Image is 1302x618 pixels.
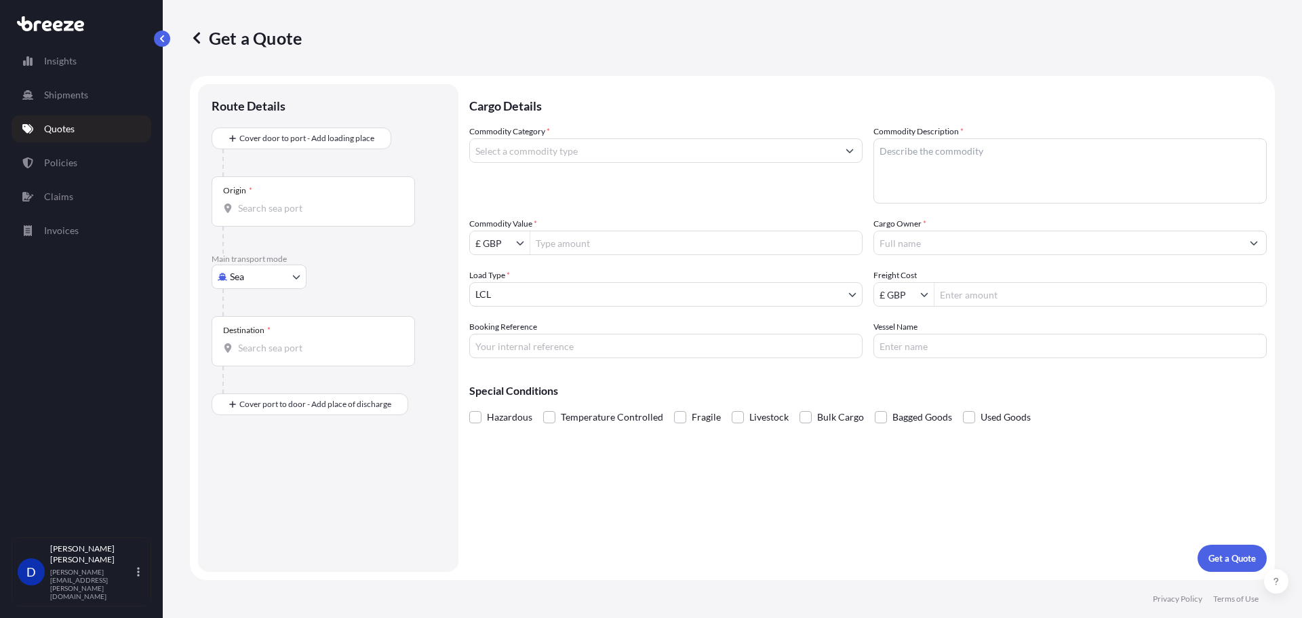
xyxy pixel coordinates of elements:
span: Temperature Controlled [561,407,663,427]
a: Terms of Use [1213,594,1259,604]
span: Fragile [692,407,721,427]
label: Commodity Category [469,125,550,138]
p: Shipments [44,88,88,102]
input: Your internal reference [469,334,863,358]
p: Get a Quote [190,27,302,49]
p: Get a Quote [1208,552,1256,565]
label: Commodity Value [469,217,537,231]
p: Invoices [44,224,79,237]
label: Cargo Owner [873,217,926,231]
a: Policies [12,149,151,176]
span: Load Type [469,269,510,282]
p: Main transport mode [212,254,445,265]
input: Full name [874,231,1242,255]
input: Enter name [873,334,1267,358]
button: Cover door to port - Add loading place [212,128,391,149]
a: Privacy Policy [1153,594,1202,604]
input: Enter amount [934,282,1266,307]
p: [PERSON_NAME][EMAIL_ADDRESS][PERSON_NAME][DOMAIN_NAME] [50,568,134,600]
p: Claims [44,190,73,204]
div: Origin [223,185,252,196]
button: Show suggestions [837,138,862,163]
span: Bulk Cargo [817,407,864,427]
a: Insights [12,47,151,75]
span: Hazardous [487,407,532,427]
span: Cover door to port - Add loading place [239,132,374,145]
p: Route Details [212,98,285,114]
p: Special Conditions [469,385,1267,396]
button: Show suggestions [516,236,530,250]
label: Booking Reference [469,320,537,334]
button: Cover port to door - Add place of discharge [212,393,408,415]
input: Destination [238,341,398,355]
button: Show suggestions [920,288,934,301]
button: Get a Quote [1198,545,1267,572]
span: Cover port to door - Add place of discharge [239,398,391,411]
input: Origin [238,201,398,215]
p: Policies [44,156,77,170]
input: Freight Cost [874,282,920,307]
a: Invoices [12,217,151,244]
p: [PERSON_NAME] [PERSON_NAME] [50,543,134,565]
input: Commodity Value [470,231,516,255]
label: Commodity Description [873,125,964,138]
label: Vessel Name [873,320,918,334]
button: LCL [469,282,863,307]
a: Shipments [12,81,151,109]
button: Select transport [212,265,307,289]
span: Sea [230,270,244,284]
span: LCL [475,288,491,301]
a: Claims [12,183,151,210]
label: Freight Cost [873,269,917,282]
span: Bagged Goods [892,407,952,427]
p: Quotes [44,122,75,136]
div: Destination [223,325,271,336]
p: Cargo Details [469,84,1267,125]
span: Livestock [749,407,789,427]
input: Select a commodity type [470,138,837,163]
p: Insights [44,54,77,68]
input: Type amount [530,231,862,255]
span: D [26,565,36,579]
a: Quotes [12,115,151,142]
button: Show suggestions [1242,231,1266,255]
span: Used Goods [981,407,1031,427]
